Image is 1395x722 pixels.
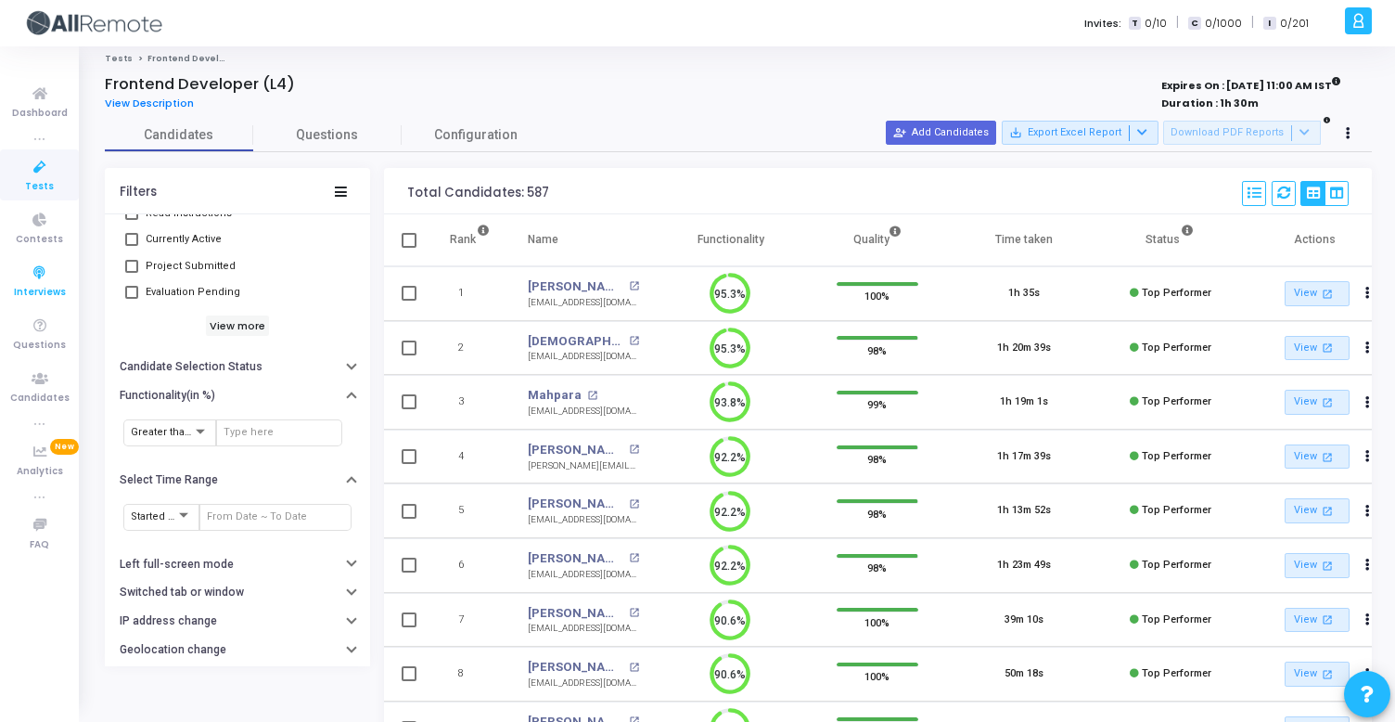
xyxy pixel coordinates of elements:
span: Greater than or equal to [131,426,247,438]
span: Project Submitted [146,255,236,277]
div: [EMAIL_ADDRESS][DOMAIN_NAME] [528,622,639,636]
a: [PERSON_NAME] [528,658,623,677]
button: Select Time Range [105,466,370,495]
div: [EMAIL_ADDRESS][DOMAIN_NAME] [528,405,639,419]
a: View [1285,390,1350,415]
span: Currently Active [146,228,222,251]
mat-icon: open_in_new [1319,340,1335,355]
div: Time taken [995,229,1053,250]
span: 98% [867,450,887,469]
span: Dashboard [12,106,68,122]
span: 98% [867,559,887,577]
div: [EMAIL_ADDRESS][DOMAIN_NAME] [528,350,639,364]
div: 1h 20m 39s [997,341,1051,356]
td: 6 [430,538,509,593]
div: Name [528,229,558,250]
button: Candidate Selection Status [105,353,370,381]
mat-icon: open_in_new [629,336,639,346]
span: Analytics [17,464,63,480]
div: [EMAIL_ADDRESS][DOMAIN_NAME] [528,296,639,310]
div: 1h 13m 52s [997,503,1051,519]
span: 99% [867,395,887,414]
a: [DEMOGRAPHIC_DATA] [528,332,623,351]
button: Actions [1354,498,1380,524]
button: Actions [1354,335,1380,361]
div: Total Candidates: 587 [407,186,549,200]
label: Invites: [1084,16,1121,32]
mat-icon: open_in_new [1319,612,1335,627]
h6: Functionality(in %) [120,389,215,403]
span: 100% [864,612,889,631]
div: 50m 18s [1005,666,1043,682]
mat-icon: open_in_new [629,663,639,673]
span: Top Performer [1142,559,1211,571]
span: | [1176,13,1179,32]
span: Top Performer [1142,287,1211,299]
a: [PERSON_NAME] [528,549,623,568]
span: Interviews [14,285,66,301]
a: Mahpara [528,386,582,405]
a: Tests [105,53,133,64]
button: Actions [1354,662,1380,688]
span: FAQ [30,537,49,553]
h6: Switched tab or window [120,586,244,600]
button: Add Candidates [886,121,996,145]
h6: Geolocation change [120,643,226,657]
th: Functionality [658,214,804,266]
td: 3 [430,375,509,430]
a: View [1285,608,1350,633]
h4: Frontend Developer (L4) [105,75,295,94]
button: IP address change [105,607,370,636]
span: Started At [131,510,177,522]
span: Tests [25,179,54,195]
span: 0/10 [1145,16,1167,32]
span: Top Performer [1142,504,1211,516]
span: Evaluation Pending [146,281,240,303]
td: 1 [430,266,509,321]
span: Top Performer [1142,667,1211,679]
mat-icon: open_in_new [629,499,639,509]
th: Actions [1244,214,1390,266]
span: C [1188,17,1200,31]
a: View Description [105,97,208,110]
strong: Duration : 1h 30m [1161,96,1259,110]
span: 0/201 [1280,16,1309,32]
a: [PERSON_NAME] [528,495,623,513]
a: View [1285,336,1350,361]
h6: IP address change [120,614,217,628]
span: Configuration [434,125,518,145]
button: Left full-screen mode [105,549,370,578]
mat-icon: open_in_new [1319,286,1335,302]
span: Candidates [10,391,70,406]
th: Quality [804,214,951,266]
a: View [1285,498,1350,523]
mat-icon: open_in_new [1319,394,1335,410]
nav: breadcrumb [105,53,1372,65]
mat-icon: open_in_new [1319,558,1335,574]
span: Contests [16,232,63,248]
img: logo [23,5,162,42]
button: Actions [1354,390,1380,416]
span: 0/1000 [1205,16,1242,32]
a: [PERSON_NAME] [528,441,623,459]
h6: Left full-screen mode [120,558,234,572]
button: Proctoring stopped [105,664,370,693]
div: 1h 35s [1008,286,1040,302]
div: [EMAIL_ADDRESS][DOMAIN_NAME] [528,568,639,582]
mat-icon: person_add_alt [893,126,906,139]
th: Rank [430,214,509,266]
button: Actions [1354,553,1380,579]
span: 100% [864,287,889,305]
mat-icon: save_alt [1009,126,1022,139]
mat-icon: open_in_new [1319,666,1335,682]
div: [EMAIL_ADDRESS][DOMAIN_NAME] [528,677,639,690]
a: View [1285,281,1350,306]
span: View Description [105,96,194,110]
div: 1h 23m 49s [997,558,1051,574]
span: Top Performer [1142,395,1211,407]
th: Status [1097,214,1244,266]
mat-icon: open_in_new [1319,503,1335,519]
span: New [50,439,79,455]
div: 1h 17m 39s [997,449,1051,465]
